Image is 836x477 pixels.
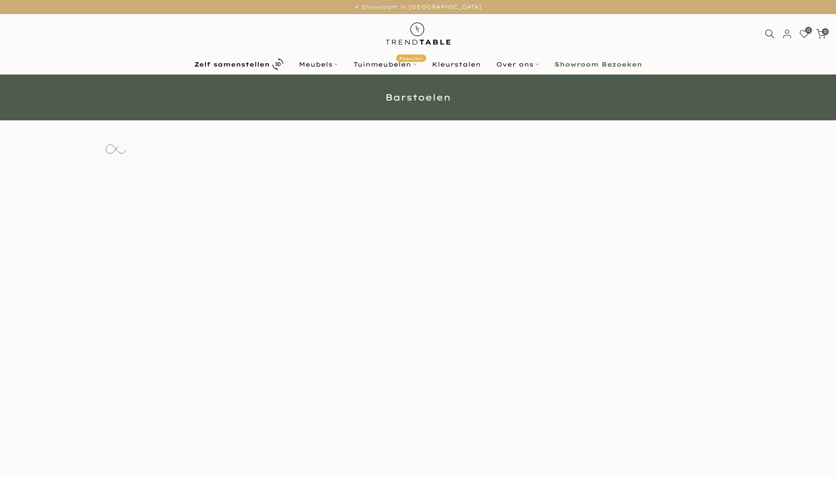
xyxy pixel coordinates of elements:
a: Over ons [488,59,546,70]
b: Zelf samenstellen [194,61,270,67]
p: ✔ Showroom in [GEOGRAPHIC_DATA] [11,2,825,12]
a: Kleurstalen [424,59,488,70]
span: 0 [822,28,829,35]
a: TuinmeubelenPopulair [346,59,424,70]
img: trend-table [379,14,457,53]
a: 0 [816,29,826,39]
a: Meubels [291,59,346,70]
span: Populair [396,54,426,62]
h1: Barstoelen [160,93,676,102]
a: Showroom Bezoeken [546,59,650,70]
b: Showroom Bezoeken [554,61,642,67]
span: 0 [805,27,812,34]
a: 0 [799,29,809,39]
a: Zelf samenstellen [186,56,291,72]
